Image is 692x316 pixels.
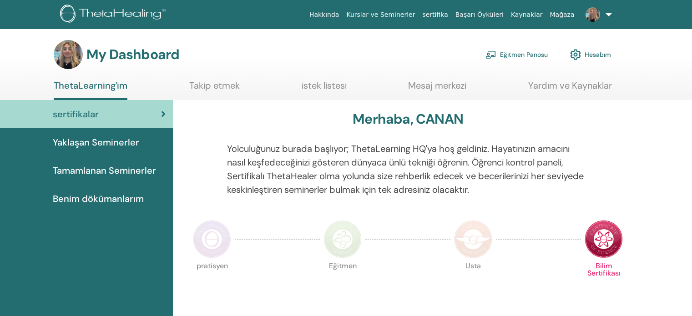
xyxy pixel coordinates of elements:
img: default.jpg [586,7,600,22]
span: Benim dökümanlarım [53,192,144,206]
a: Mağaza [546,6,578,23]
img: Instructor [323,220,362,258]
h3: My Dashboard [86,46,179,63]
p: pratisyen [193,262,231,301]
a: Başarı Öyküleri [452,6,507,23]
a: istek listesi [302,80,347,98]
p: Eğitmen [323,262,362,301]
img: Master [454,220,492,258]
img: cog.svg [570,47,581,62]
span: sertifikalar [53,107,99,121]
h3: Merhaba, CANAN [353,111,463,127]
a: Kaynaklar [507,6,546,23]
img: default.jpg [54,40,83,69]
p: Usta [454,262,492,301]
a: Mesaj merkezi [408,80,466,98]
span: Tamamlanan Seminerler [53,164,156,177]
p: Bilim Sertifikası [585,262,623,301]
a: Hesabım [570,45,611,65]
img: logo.png [60,5,169,25]
p: Yolculuğunuz burada başlıyor; ThetaLearning HQ'ya hoş geldiniz. Hayatınızın amacını nasıl keşfede... [227,142,589,196]
a: Kurslar ve Seminerler [343,6,419,23]
img: Certificate of Science [585,220,623,258]
img: Practitioner [193,220,231,258]
a: Eğitmen Panosu [485,45,548,65]
img: chalkboard-teacher.svg [485,50,496,59]
a: Hakkında [306,6,343,23]
a: Yardım ve Kaynaklar [528,80,612,98]
a: sertifika [419,6,451,23]
a: ThetaLearning'im [54,80,127,100]
span: Yaklaşan Seminerler [53,135,139,149]
a: Takip etmek [189,80,240,98]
